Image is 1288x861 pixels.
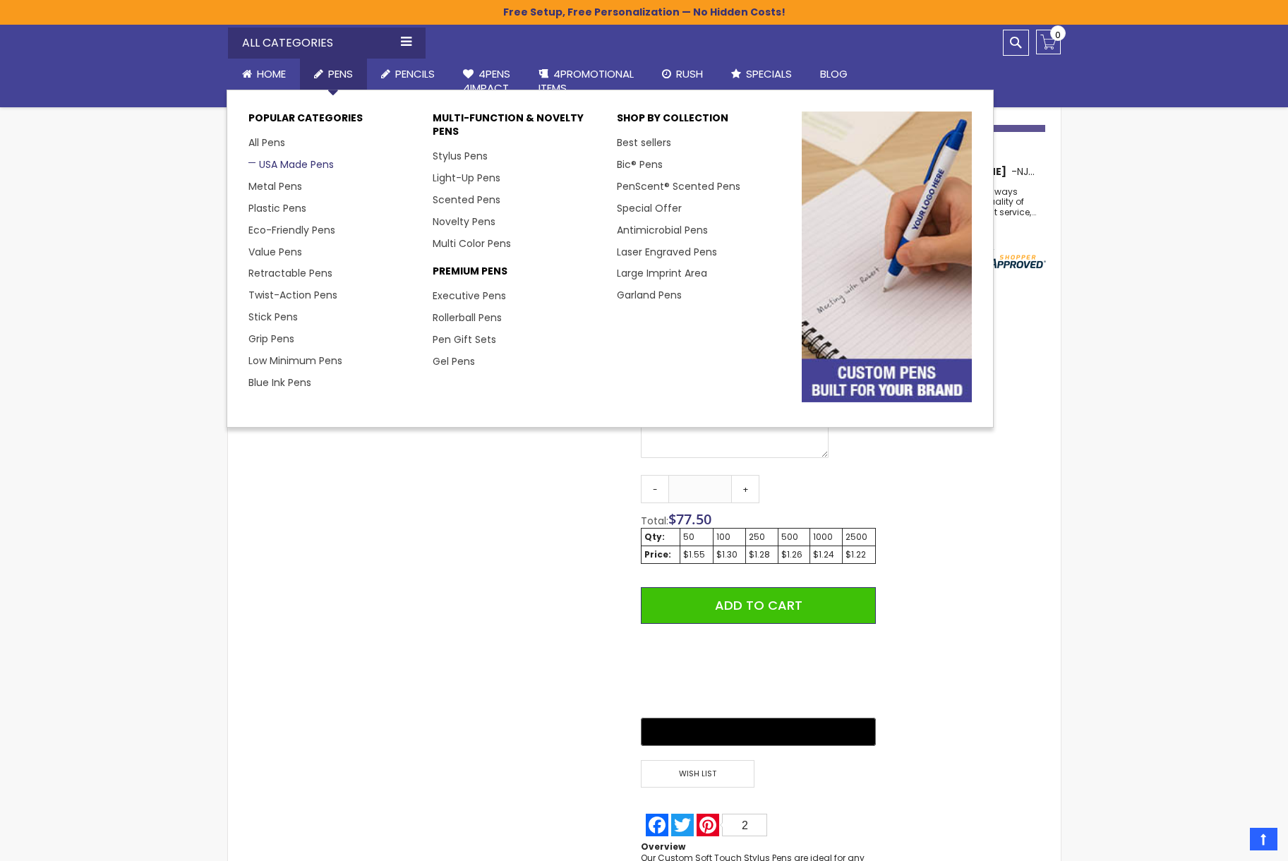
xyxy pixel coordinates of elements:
div: $1.55 [683,549,710,560]
a: Twist-Action Pens [248,288,337,302]
strong: Qty: [644,531,665,543]
img: custom-pens [802,112,972,402]
span: Home [257,66,286,81]
a: 4PROMOTIONALITEMS [524,59,648,104]
a: Special Offer [617,201,682,215]
span: 0 [1055,28,1061,42]
div: All Categories [228,28,426,59]
a: Laser Engraved Pens [617,245,717,259]
a: + [731,475,759,503]
a: Value Pens [248,245,302,259]
a: Blog [806,59,862,90]
a: Eco-Friendly Pens [248,223,335,237]
a: Blue Ink Pens [248,375,311,390]
a: Novelty Pens [433,215,495,229]
span: 4Pens 4impact [463,66,510,95]
a: Home [228,59,300,90]
a: - [641,475,669,503]
div: $1.28 [749,549,775,560]
strong: Price: [644,548,671,560]
div: $1.30 [716,549,742,560]
div: $1.26 [781,549,807,560]
a: Best sellers [617,136,671,150]
a: 0 [1036,30,1061,54]
a: Antimicrobial Pens [617,223,708,237]
a: Stylus Pens [433,149,488,163]
a: Retractable Pens [248,266,332,280]
span: - , [1011,164,1134,179]
div: 50 [683,531,710,543]
span: Pens [328,66,353,81]
span: Total: [641,514,668,528]
a: PenScent® Scented Pens [617,179,740,193]
a: Stick Pens [248,310,298,324]
span: Add to Cart [715,596,802,614]
p: Shop By Collection [617,112,787,132]
span: 77.50 [676,510,711,529]
p: Premium Pens [433,265,603,285]
div: 2500 [845,531,872,543]
a: Pinterest2 [695,814,769,836]
button: Add to Cart [641,587,875,624]
span: $ [668,510,711,529]
a: 4Pens4impact [449,59,524,104]
div: 1000 [813,531,839,543]
div: 250 [749,531,775,543]
a: Garland Pens [617,288,682,302]
span: Specials [746,66,792,81]
div: 100 [716,531,742,543]
a: Large Imprint Area [617,266,707,280]
a: Pen Gift Sets [433,332,496,347]
p: Popular Categories [248,112,419,132]
a: Bic® Pens [617,157,663,171]
div: 500 [781,531,807,543]
span: 2 [742,819,748,831]
a: Light-Up Pens [433,171,500,185]
a: Pens [300,59,367,90]
a: Rollerball Pens [433,311,502,325]
span: Blog [820,66,848,81]
a: Multi Color Pens [433,236,511,251]
span: NJ [1017,164,1035,179]
div: $1.24 [813,549,839,560]
a: Plastic Pens [248,201,306,215]
iframe: Google Customer Reviews [1172,823,1288,861]
div: $1.22 [845,549,872,560]
strong: Overview [641,841,685,853]
a: Specials [717,59,806,90]
a: USA Made Pens [248,157,334,171]
a: Metal Pens [248,179,302,193]
a: Twitter [670,814,695,836]
span: 4PROMOTIONAL ITEMS [538,66,634,95]
a: Pencils [367,59,449,90]
a: Grip Pens [248,332,294,346]
a: Low Minimum Pens [248,354,342,368]
iframe: PayPal [641,634,875,708]
span: Rush [676,66,703,81]
a: Scented Pens [433,193,500,207]
a: Wish List [641,760,758,788]
a: Facebook [644,814,670,836]
a: All Pens [248,136,285,150]
a: Executive Pens [433,289,506,303]
p: Multi-Function & Novelty Pens [433,112,603,145]
span: Pencils [395,66,435,81]
a: Rush [648,59,717,90]
a: Gel Pens [433,354,475,368]
button: Buy with GPay [641,718,875,746]
span: Wish List [641,760,754,788]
